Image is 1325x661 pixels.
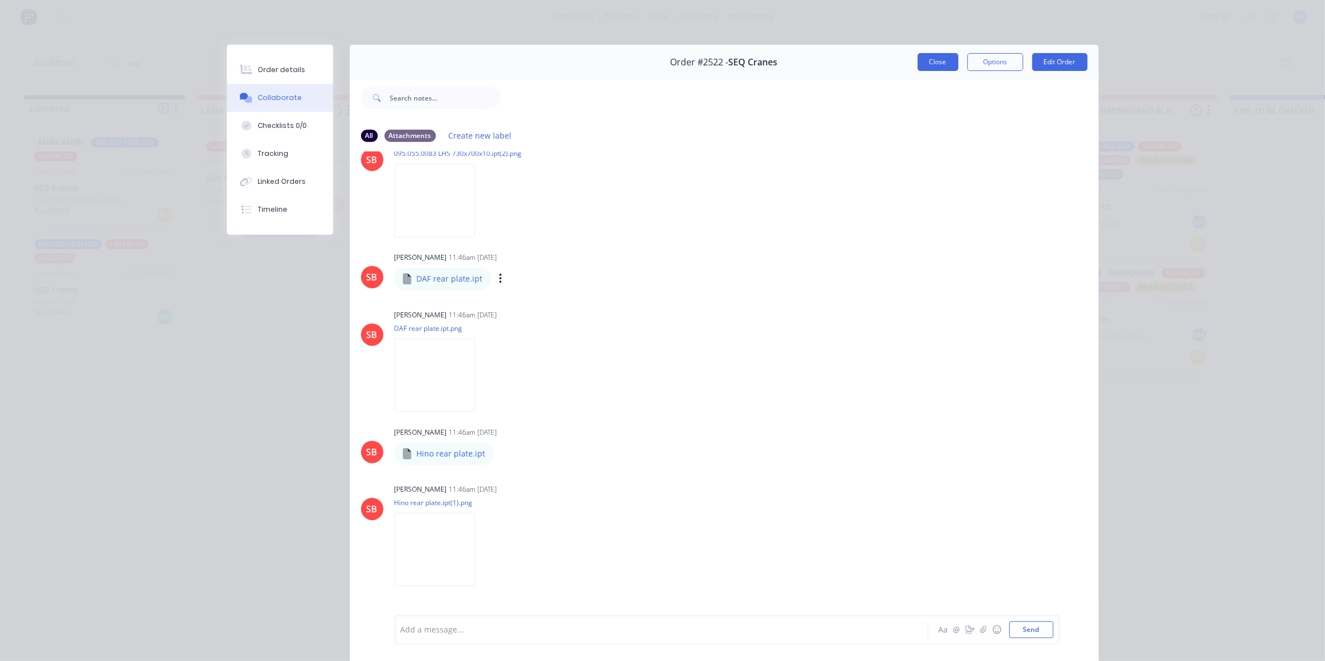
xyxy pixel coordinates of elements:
div: All [361,130,378,142]
button: Edit Order [1032,53,1087,71]
div: 11:46am [DATE] [449,310,497,320]
div: SB [367,445,378,459]
button: Send [1009,621,1053,638]
div: [PERSON_NAME] [395,484,447,494]
button: ☺ [990,623,1004,636]
p: Hino rear plate.ipt [417,448,486,459]
div: [PERSON_NAME] [395,253,447,263]
button: Aa [937,623,950,636]
button: Options [967,53,1023,71]
div: [PERSON_NAME] [395,427,447,438]
span: Order #2522 - [671,57,729,68]
button: Checklists 0/0 [227,112,333,140]
div: 11:46am [DATE] [449,253,497,263]
p: DAF rear plate.ipt [417,273,483,284]
div: 11:46am [DATE] [449,484,497,494]
div: Tracking [258,149,288,159]
div: Order details [258,65,305,75]
p: DAF rear plate.ipt.png [395,324,486,333]
div: SB [367,153,378,167]
input: Search notes... [390,87,501,109]
button: Linked Orders [227,168,333,196]
button: Collaborate [227,84,333,112]
div: Checklists 0/0 [258,121,307,131]
div: SB [367,328,378,341]
button: Close [918,53,958,71]
button: @ [950,623,963,636]
div: Linked Orders [258,177,306,187]
div: Attachments [384,130,436,142]
p: Hino rear plate.ipt(1).png [395,498,486,507]
button: Create new label [443,128,517,143]
button: Tracking [227,140,333,168]
div: Collaborate [258,93,302,103]
p: 095.055.0083 LHS 730x700x10.ipt(2).png [395,149,522,158]
div: SB [367,502,378,516]
span: SEQ Cranes [729,57,778,68]
div: SB [367,270,378,284]
div: [PERSON_NAME] [395,310,447,320]
div: 11:46am [DATE] [449,427,497,438]
button: Order details [227,56,333,84]
button: Timeline [227,196,333,223]
div: Timeline [258,205,287,215]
